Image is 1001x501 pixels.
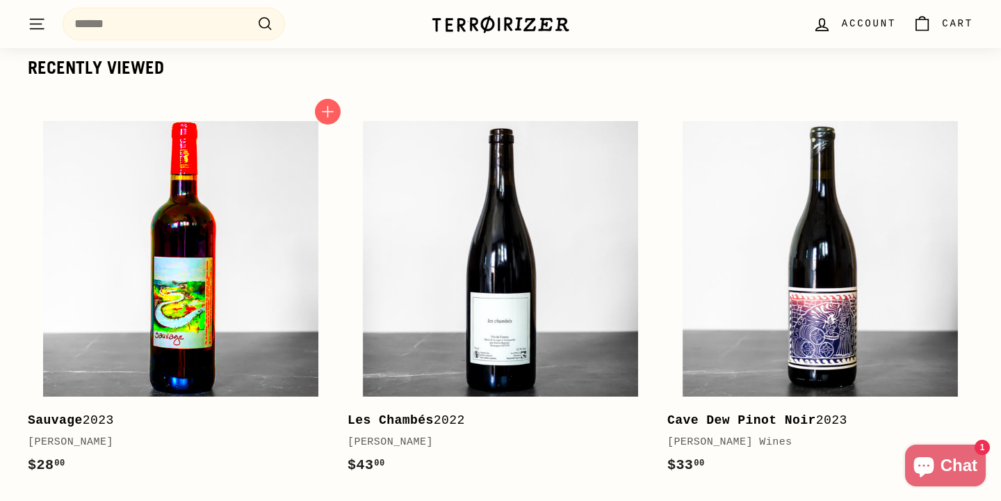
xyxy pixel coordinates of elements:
[942,16,973,31] span: Cart
[54,459,65,468] sup: 00
[348,106,653,491] a: Les Chambés2022[PERSON_NAME]
[28,413,83,427] b: Sauvage
[667,106,973,491] a: Cave Dew Pinot Noir2023[PERSON_NAME] Wines
[348,411,640,431] div: 2022
[28,457,65,473] span: $28
[667,413,816,427] b: Cave Dew Pinot Noir
[374,459,384,468] sup: 00
[904,3,982,45] a: Cart
[28,411,320,431] div: 2023
[348,413,434,427] b: Les Chambés
[348,434,640,451] div: [PERSON_NAME]
[28,58,973,78] div: Recently viewed
[667,434,959,451] div: [PERSON_NAME] Wines
[28,434,320,451] div: [PERSON_NAME]
[348,457,385,473] span: $43
[694,459,704,468] sup: 00
[842,16,896,31] span: Account
[804,3,904,45] a: Account
[28,106,334,491] a: Sauvage2023[PERSON_NAME]
[667,411,959,431] div: 2023
[901,445,990,490] inbox-online-store-chat: Shopify online store chat
[667,457,705,473] span: $33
